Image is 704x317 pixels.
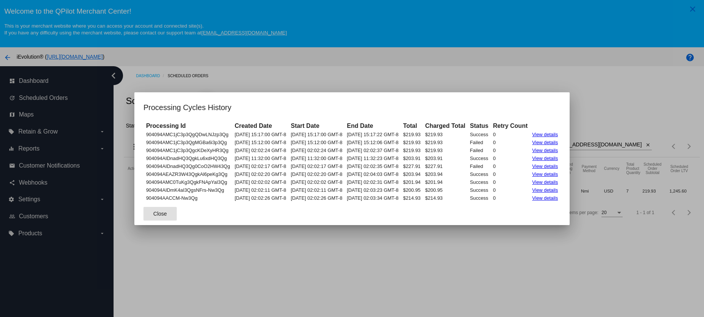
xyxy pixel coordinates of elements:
[289,147,344,154] td: [DATE] 02:02:24 GMT-8
[491,186,530,194] td: 0
[401,171,422,178] td: $203.94
[532,163,558,169] a: View details
[491,131,530,138] td: 0
[144,122,232,130] th: Processing Id
[423,122,467,130] th: Charged Total
[532,155,558,161] a: View details
[532,171,558,177] a: View details
[345,179,400,186] td: [DATE] 02:02:31 GMT-8
[468,147,491,154] td: Failed
[144,194,232,202] td: 904094AACCM-Nw3Qg
[423,139,467,146] td: $219.93
[491,194,530,202] td: 0
[491,139,530,146] td: 0
[401,194,422,202] td: $214.93
[233,163,288,170] td: [DATE] 02:02:17 GMT-8
[491,171,530,178] td: 0
[468,131,491,138] td: Success
[401,147,422,154] td: $219.93
[532,132,558,137] a: View details
[423,171,467,178] td: $203.94
[468,139,491,146] td: Failed
[423,186,467,194] td: $200.95
[468,186,491,194] td: Success
[345,163,400,170] td: [DATE] 02:02:35 GMT-8
[144,171,232,178] td: 904094AEAZR3W43QgkAl6peKg3Qg
[345,122,400,130] th: End Date
[468,122,491,130] th: Status
[144,131,232,138] td: 904094AMC1jC3p3QgQDwLNJzp3Qg
[468,194,491,202] td: Success
[144,139,232,146] td: 904094AMC1jC3p3QgMGBa6i3p3Qg
[144,155,232,162] td: 904094AIDnadHQ3QgkLu6xdHQ3Qg
[468,155,491,162] td: Success
[491,155,530,162] td: 0
[491,163,530,170] td: 0
[423,155,467,162] td: $203.91
[289,194,344,202] td: [DATE] 02:02:26 GMT-8
[289,163,344,170] td: [DATE] 02:02:17 GMT-8
[468,179,491,186] td: Success
[233,194,288,202] td: [DATE] 02:02:26 GMT-8
[233,155,288,162] td: [DATE] 11:32:00 GMT-8
[345,139,400,146] td: [DATE] 15:12:06 GMT-8
[144,186,232,194] td: 904094AIDmK4aI3QgsNFrs-Nw3Qg
[423,194,467,202] td: $214.93
[491,122,530,130] th: Retry Count
[289,171,344,178] td: [DATE] 02:02:20 GMT-8
[233,147,288,154] td: [DATE] 02:02:24 GMT-8
[233,131,288,138] td: [DATE] 15:17:00 GMT-8
[532,140,558,145] a: View details
[289,139,344,146] td: [DATE] 15:12:00 GMT-8
[289,122,344,130] th: Start Date
[401,122,422,130] th: Total
[423,147,467,154] td: $219.93
[143,101,561,113] h1: Processing Cycles History
[233,179,288,186] td: [DATE] 02:02:02 GMT-8
[345,155,400,162] td: [DATE] 11:32:23 GMT-8
[233,171,288,178] td: [DATE] 02:02:20 GMT-8
[144,179,232,186] td: 904094AMC0TuKg3QgkFNApYaI3Qg
[144,163,232,170] td: 904094AIDnadHQ3Qg0CoO2HW43Qg
[401,163,422,170] td: $227.91
[345,194,400,202] td: [DATE] 02:03:34 GMT-8
[345,171,400,178] td: [DATE] 02:04:03 GMT-8
[401,155,422,162] td: $203.91
[143,207,177,221] button: Close dialog
[345,131,400,138] td: [DATE] 15:17:22 GMT-8
[233,122,288,130] th: Created Date
[401,139,422,146] td: $219.93
[401,186,422,194] td: $200.95
[289,131,344,138] td: [DATE] 15:17:00 GMT-8
[468,171,491,178] td: Success
[289,186,344,194] td: [DATE] 02:02:11 GMT-8
[289,155,344,162] td: [DATE] 11:32:00 GMT-8
[233,139,288,146] td: [DATE] 15:12:00 GMT-8
[233,186,288,194] td: [DATE] 02:02:11 GMT-8
[532,187,558,193] a: View details
[289,179,344,186] td: [DATE] 02:02:02 GMT-8
[532,195,558,201] a: View details
[468,163,491,170] td: Failed
[423,163,467,170] td: $227.91
[153,211,167,217] span: Close
[532,179,558,185] a: View details
[491,147,530,154] td: 0
[423,131,467,138] td: $219.93
[401,131,422,138] td: $219.93
[345,147,400,154] td: [DATE] 02:02:37 GMT-8
[345,186,400,194] td: [DATE] 02:03:23 GMT-8
[423,179,467,186] td: $201.94
[401,179,422,186] td: $201.94
[491,179,530,186] td: 0
[532,148,558,153] a: View details
[144,147,232,154] td: 904094AMC1jC3p3QgcKDeXyHR3Qg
